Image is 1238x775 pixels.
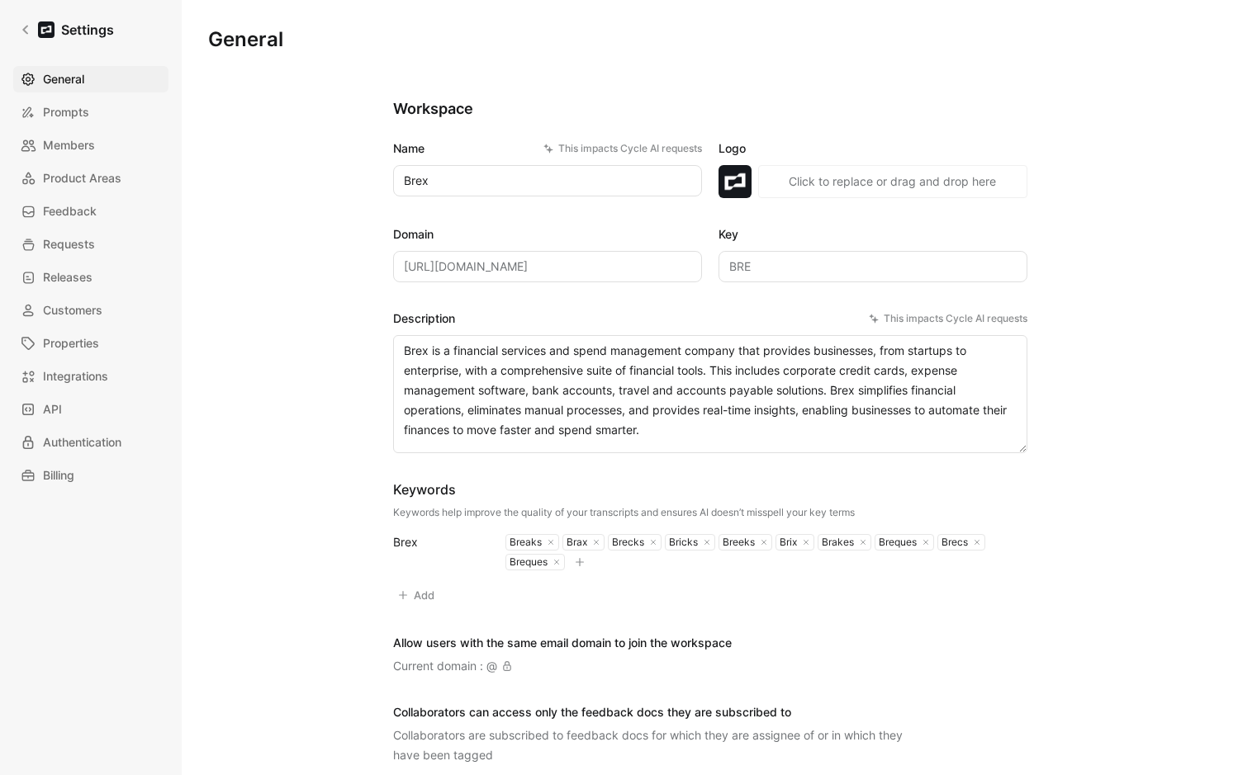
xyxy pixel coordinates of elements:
[43,201,97,221] span: Feedback
[776,536,797,549] div: Brix
[666,536,698,549] div: Bricks
[393,532,486,552] div: Brex
[43,465,74,485] span: Billing
[13,99,168,125] a: Prompts
[393,656,512,676] div: Current domain : @
[609,536,644,549] div: Brecks
[393,224,702,244] label: Domain
[393,702,922,722] div: Collaborators can access only the feedback docs they are subscribed to
[43,135,95,155] span: Members
[13,462,168,489] a: Billing
[506,536,542,549] div: Breaks
[393,309,1027,328] label: Description
[543,140,702,157] div: This impacts Cycle AI requests
[61,20,114,40] h1: Settings
[43,234,95,254] span: Requests
[869,310,1027,327] div: This impacts Cycle AI requests
[758,165,1027,198] button: Click to replace or drag and drop here
[563,536,587,549] div: Brax
[13,297,168,324] a: Customers
[43,69,84,89] span: General
[13,66,168,92] a: General
[13,396,168,423] a: API
[506,555,548,569] div: Breques
[43,432,121,452] span: Authentication
[393,335,1027,453] textarea: Brex is a financial services and spend management company that provides businesses, from startups...
[393,99,1027,119] h2: Workspace
[13,330,168,357] a: Properties
[393,139,702,158] label: Name
[393,480,855,499] div: Keywords
[13,165,168,191] a: Product Areas
[719,224,1027,244] label: Key
[393,725,922,765] div: Collaborators are subscribed to feedback docs for which they are assignee of or in which they hav...
[719,536,755,549] div: Breeks
[393,251,702,282] input: Some placeholder
[13,429,168,456] a: Authentication
[719,165,752,198] img: logo
[393,584,442,607] button: Add
[43,399,62,419] span: API
[393,506,855,519] div: Keywords help improve the quality of your transcripts and ensures AI doesn’t misspell your key terms
[43,333,99,353] span: Properties
[938,536,968,549] div: Brecs
[818,536,854,549] div: Brakes
[13,363,168,390] a: Integrations
[43,102,89,122] span: Prompts
[13,132,168,158] a: Members
[13,264,168,291] a: Releases
[719,139,1027,158] label: Logo
[393,633,732,653] div: Allow users with the same email domain to join the workspace
[43,168,121,188] span: Product Areas
[208,26,283,53] h1: General
[13,231,168,258] a: Requests
[875,536,917,549] div: Breques
[43,267,92,287] span: Releases
[13,198,168,224] a: Feedback
[13,13,121,46] a: Settings
[43,300,102,320] span: Customers
[43,366,108,386] span: Integrations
